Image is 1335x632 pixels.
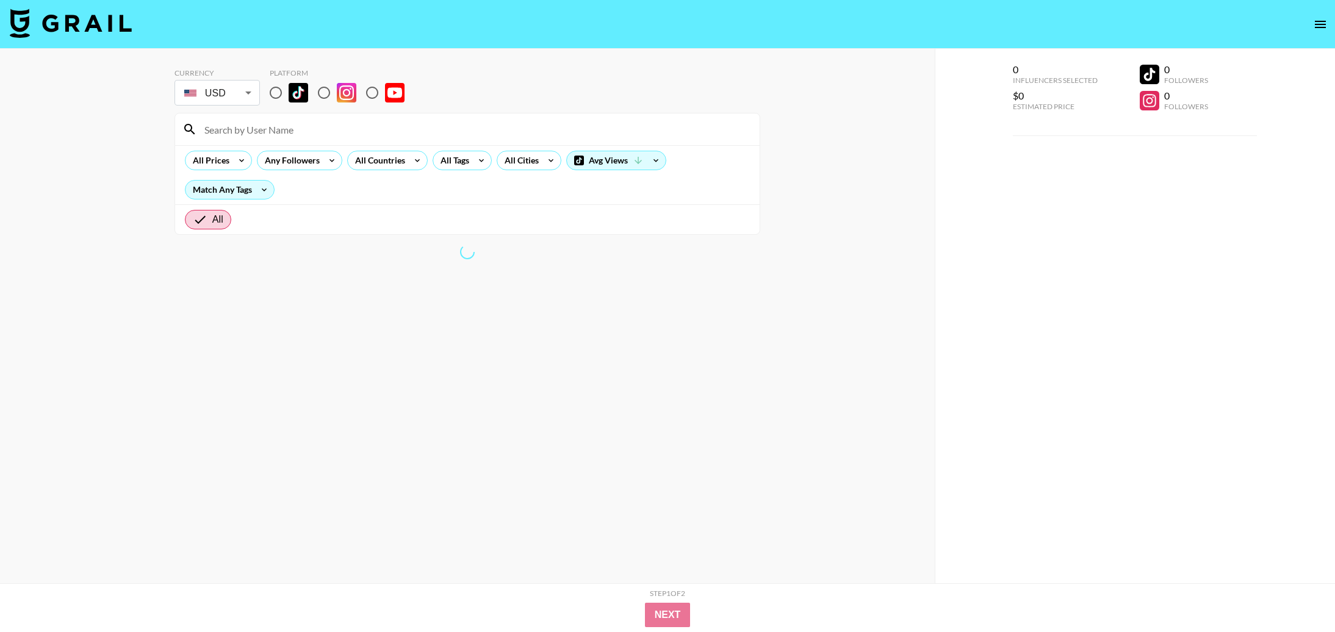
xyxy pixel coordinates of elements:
[433,151,472,170] div: All Tags
[289,83,308,102] img: TikTok
[1308,12,1333,37] button: open drawer
[645,603,691,627] button: Next
[185,151,232,170] div: All Prices
[1164,76,1208,85] div: Followers
[212,212,223,227] span: All
[1013,76,1098,85] div: Influencers Selected
[385,83,405,102] img: YouTube
[10,9,132,38] img: Grail Talent
[175,68,260,77] div: Currency
[1274,571,1320,617] iframe: Drift Widget Chat Controller
[185,181,274,199] div: Match Any Tags
[197,120,752,139] input: Search by User Name
[1013,102,1098,111] div: Estimated Price
[567,151,666,170] div: Avg Views
[497,151,541,170] div: All Cities
[1013,63,1098,76] div: 0
[337,83,356,102] img: Instagram
[348,151,408,170] div: All Countries
[650,589,685,598] div: Step 1 of 2
[177,82,257,104] div: USD
[459,243,475,260] span: Refreshing lists, bookers, clients, countries, tags, cities, talent, talent...
[1164,90,1208,102] div: 0
[1013,90,1098,102] div: $0
[1164,63,1208,76] div: 0
[257,151,322,170] div: Any Followers
[1164,102,1208,111] div: Followers
[270,68,414,77] div: Platform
